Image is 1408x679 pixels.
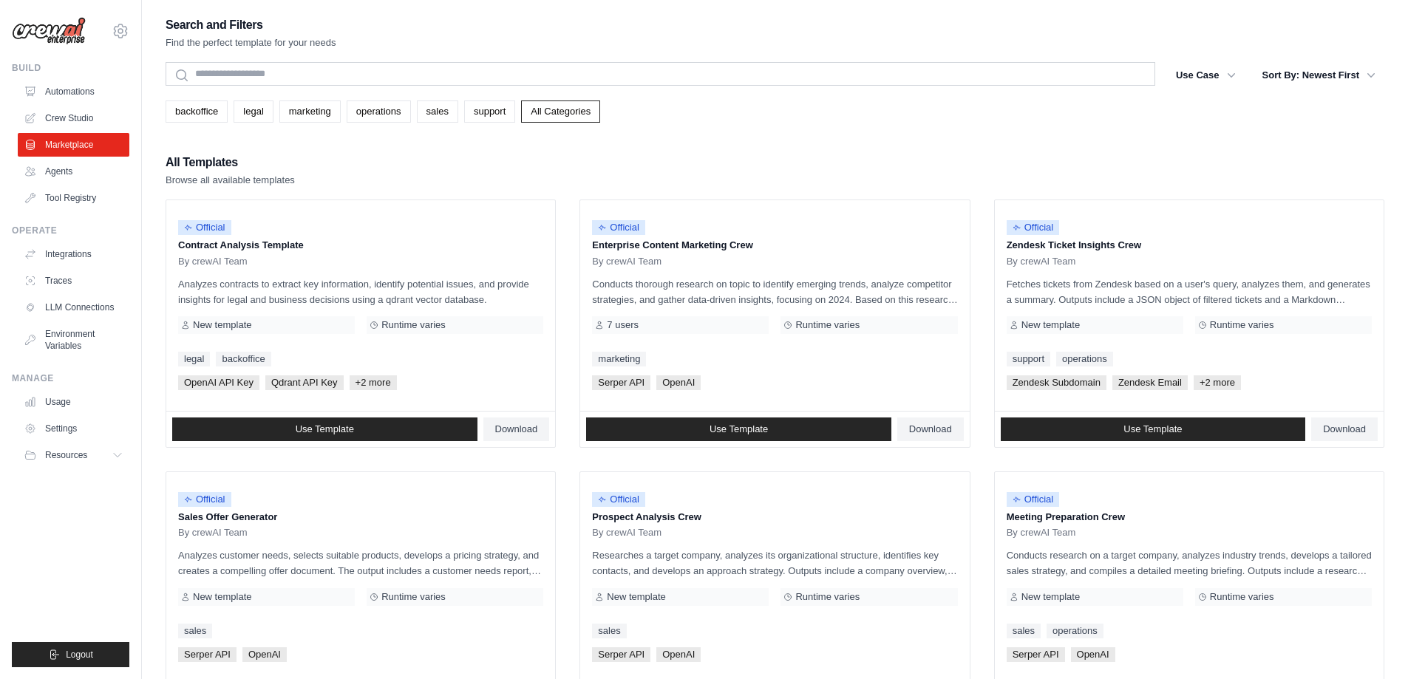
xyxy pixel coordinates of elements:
[592,527,662,539] span: By crewAI Team
[1021,319,1080,331] span: New template
[1007,624,1041,638] a: sales
[178,238,543,253] p: Contract Analysis Template
[1123,423,1182,435] span: Use Template
[347,100,411,123] a: operations
[178,276,543,307] p: Analyzes contracts to extract key information, identify potential issues, and provide insights fo...
[166,100,228,123] a: backoffice
[172,417,477,441] a: Use Template
[1210,591,1274,603] span: Runtime varies
[607,319,639,331] span: 7 users
[18,269,129,293] a: Traces
[592,510,957,525] p: Prospect Analysis Crew
[656,375,701,390] span: OpenAI
[656,647,701,662] span: OpenAI
[592,624,626,638] a: sales
[464,100,515,123] a: support
[18,417,129,440] a: Settings
[279,100,341,123] a: marketing
[592,220,645,235] span: Official
[897,417,964,441] a: Download
[193,591,251,603] span: New template
[18,133,129,157] a: Marketplace
[18,443,129,467] button: Resources
[178,256,248,267] span: By crewAI Team
[1001,417,1306,441] a: Use Template
[18,186,129,210] a: Tool Registry
[1007,238,1372,253] p: Zendesk Ticket Insights Crew
[45,449,87,461] span: Resources
[234,100,273,123] a: legal
[1167,62,1245,89] button: Use Case
[586,417,891,441] a: Use Template
[381,591,446,603] span: Runtime varies
[592,256,662,267] span: By crewAI Team
[12,642,129,667] button: Logout
[178,527,248,539] span: By crewAI Team
[592,276,957,307] p: Conducts thorough research on topic to identify emerging trends, analyze competitor strategies, a...
[1007,375,1106,390] span: Zendesk Subdomain
[592,547,957,579] p: Researches a target company, analyzes its organizational structure, identifies key contacts, and ...
[1007,352,1050,366] a: support
[1071,647,1115,662] span: OpenAI
[710,423,768,435] span: Use Template
[178,375,259,390] span: OpenAI API Key
[1007,510,1372,525] p: Meeting Preparation Crew
[381,319,446,331] span: Runtime varies
[592,647,650,662] span: Serper API
[216,352,271,366] a: backoffice
[350,375,397,390] span: +2 more
[607,591,665,603] span: New template
[12,225,129,236] div: Operate
[483,417,550,441] a: Download
[178,352,210,366] a: legal
[592,492,645,507] span: Official
[1007,276,1372,307] p: Fetches tickets from Zendesk based on a user's query, analyzes them, and generates a summary. Out...
[12,62,129,74] div: Build
[166,173,295,188] p: Browse all available templates
[795,319,860,331] span: Runtime varies
[795,591,860,603] span: Runtime varies
[1007,220,1060,235] span: Official
[178,220,231,235] span: Official
[242,647,287,662] span: OpenAI
[1210,319,1274,331] span: Runtime varies
[12,372,129,384] div: Manage
[66,649,93,661] span: Logout
[909,423,952,435] span: Download
[178,510,543,525] p: Sales Offer Generator
[521,100,600,123] a: All Categories
[592,238,957,253] p: Enterprise Content Marketing Crew
[18,160,129,183] a: Agents
[1323,423,1366,435] span: Download
[1056,352,1113,366] a: operations
[265,375,344,390] span: Qdrant API Key
[18,390,129,414] a: Usage
[1007,547,1372,579] p: Conducts research on a target company, analyzes industry trends, develops a tailored sales strate...
[1311,417,1378,441] a: Download
[193,319,251,331] span: New template
[18,80,129,103] a: Automations
[296,423,354,435] span: Use Template
[166,35,336,50] p: Find the perfect template for your needs
[1021,591,1080,603] span: New template
[178,624,212,638] a: sales
[592,375,650,390] span: Serper API
[1112,375,1188,390] span: Zendesk Email
[166,152,295,173] h2: All Templates
[1007,492,1060,507] span: Official
[1007,256,1076,267] span: By crewAI Team
[18,106,129,130] a: Crew Studio
[178,547,543,579] p: Analyzes customer needs, selects suitable products, develops a pricing strategy, and creates a co...
[1194,375,1241,390] span: +2 more
[1007,647,1065,662] span: Serper API
[1254,62,1384,89] button: Sort By: Newest First
[592,352,646,366] a: marketing
[18,322,129,358] a: Environment Variables
[1007,527,1076,539] span: By crewAI Team
[417,100,458,123] a: sales
[178,647,237,662] span: Serper API
[495,423,538,435] span: Download
[1047,624,1103,638] a: operations
[18,242,129,266] a: Integrations
[166,15,336,35] h2: Search and Filters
